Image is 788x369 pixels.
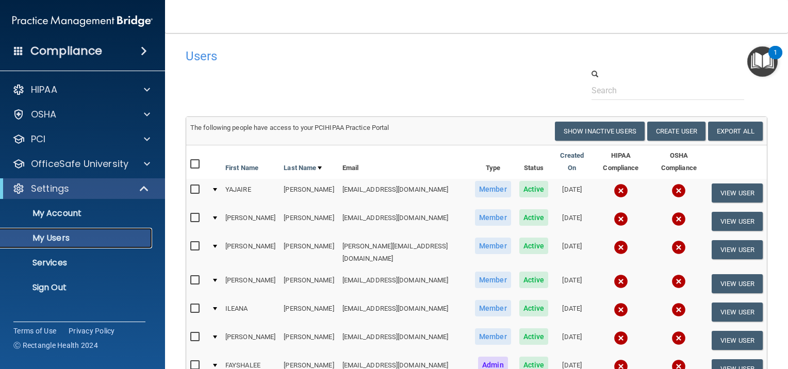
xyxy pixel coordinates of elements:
[552,207,592,236] td: [DATE]
[519,238,549,254] span: Active
[12,108,150,121] a: OSHA
[280,326,338,355] td: [PERSON_NAME]
[614,183,628,198] img: cross.ca9f0e7f.svg
[712,274,763,293] button: View User
[31,182,69,195] p: Settings
[747,46,778,77] button: Open Resource Center, 1 new notification
[555,122,645,141] button: Show Inactive Users
[519,209,549,226] span: Active
[592,145,650,179] th: HIPAA Compliance
[614,240,628,255] img: cross.ca9f0e7f.svg
[774,53,777,66] div: 1
[280,270,338,298] td: [PERSON_NAME]
[338,145,471,179] th: Email
[7,258,147,268] p: Services
[31,158,128,170] p: OfficeSafe University
[519,328,549,345] span: Active
[614,212,628,226] img: cross.ca9f0e7f.svg
[221,207,280,236] td: [PERSON_NAME]
[475,300,511,316] span: Member
[552,298,592,326] td: [DATE]
[190,124,389,131] span: The following people have access to your PCIHIPAA Practice Portal
[31,133,45,145] p: PCI
[338,326,471,355] td: [EMAIL_ADDRESS][DOMAIN_NAME]
[225,162,258,174] a: First Name
[519,272,549,288] span: Active
[519,181,549,197] span: Active
[671,303,686,317] img: cross.ca9f0e7f.svg
[552,179,592,207] td: [DATE]
[7,233,147,243] p: My Users
[552,326,592,355] td: [DATE]
[647,122,705,141] button: Create User
[475,272,511,288] span: Member
[708,122,763,141] a: Export All
[475,209,511,226] span: Member
[284,162,322,174] a: Last Name
[671,240,686,255] img: cross.ca9f0e7f.svg
[31,108,57,121] p: OSHA
[475,328,511,345] span: Member
[12,182,150,195] a: Settings
[280,298,338,326] td: [PERSON_NAME]
[221,236,280,270] td: [PERSON_NAME]
[515,145,553,179] th: Status
[7,282,147,293] p: Sign Out
[221,179,280,207] td: YAJAIRE
[12,11,153,31] img: PMB logo
[338,298,471,326] td: [EMAIL_ADDRESS][DOMAIN_NAME]
[221,270,280,298] td: [PERSON_NAME]
[221,326,280,355] td: [PERSON_NAME]
[30,44,102,58] h4: Compliance
[31,83,57,96] p: HIPAA
[338,179,471,207] td: [EMAIL_ADDRESS][DOMAIN_NAME]
[12,133,150,145] a: PCI
[671,331,686,345] img: cross.ca9f0e7f.svg
[69,326,115,336] a: Privacy Policy
[614,274,628,289] img: cross.ca9f0e7f.svg
[12,158,150,170] a: OfficeSafe University
[712,303,763,322] button: View User
[280,207,338,236] td: [PERSON_NAME]
[475,181,511,197] span: Member
[471,145,515,179] th: Type
[186,49,519,63] h4: Users
[338,236,471,270] td: [PERSON_NAME][EMAIL_ADDRESS][DOMAIN_NAME]
[519,300,549,316] span: Active
[13,340,98,350] span: Ⓒ Rectangle Health 2024
[712,331,763,350] button: View User
[221,298,280,326] td: ILEANA
[712,183,763,203] button: View User
[338,207,471,236] td: [EMAIL_ADDRESS][DOMAIN_NAME]
[12,83,150,96] a: HIPAA
[13,326,56,336] a: Terms of Use
[475,238,511,254] span: Member
[280,179,338,207] td: [PERSON_NAME]
[552,236,592,270] td: [DATE]
[712,240,763,259] button: View User
[552,270,592,298] td: [DATE]
[712,212,763,231] button: View User
[614,303,628,317] img: cross.ca9f0e7f.svg
[671,183,686,198] img: cross.ca9f0e7f.svg
[614,331,628,345] img: cross.ca9f0e7f.svg
[280,236,338,270] td: [PERSON_NAME]
[556,149,587,174] a: Created On
[671,274,686,289] img: cross.ca9f0e7f.svg
[592,81,744,100] input: Search
[7,208,147,219] p: My Account
[671,212,686,226] img: cross.ca9f0e7f.svg
[650,145,708,179] th: OSHA Compliance
[338,270,471,298] td: [EMAIL_ADDRESS][DOMAIN_NAME]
